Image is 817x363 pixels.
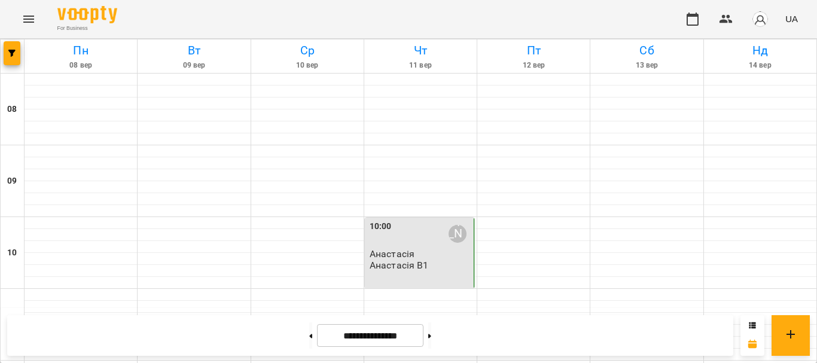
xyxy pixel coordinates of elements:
[7,103,17,116] h6: 08
[706,41,815,60] h6: Нд
[370,220,392,233] label: 10:00
[752,11,769,28] img: avatar_s.png
[592,41,701,60] h6: Сб
[706,60,815,71] h6: 14 вер
[7,246,17,260] h6: 10
[26,60,135,71] h6: 08 вер
[57,25,117,32] span: For Business
[479,60,588,71] h6: 12 вер
[785,13,798,25] span: UA
[592,60,701,71] h6: 13 вер
[479,41,588,60] h6: Пт
[57,6,117,23] img: Voopty Logo
[449,225,467,243] div: Гринишин Антон Сергійович
[139,60,248,71] h6: 09 вер
[781,8,803,30] button: UA
[370,248,414,260] span: Анастасія
[366,41,475,60] h6: Чт
[26,41,135,60] h6: Пн
[253,60,362,71] h6: 10 вер
[253,41,362,60] h6: Ср
[370,260,429,270] p: Анастасія В1
[139,41,248,60] h6: Вт
[366,60,475,71] h6: 11 вер
[7,175,17,188] h6: 09
[14,5,43,33] button: Menu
